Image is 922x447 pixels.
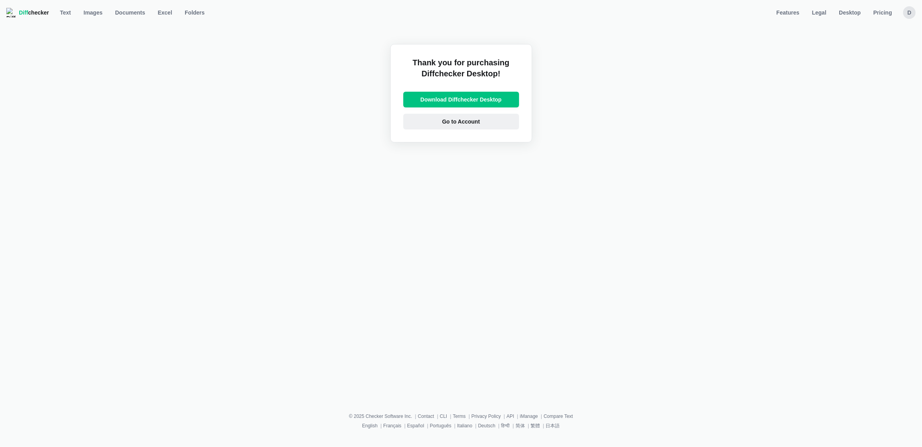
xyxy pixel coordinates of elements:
span: Folders [183,9,206,17]
button: Folders [180,6,210,19]
a: Images [79,6,107,19]
span: Features [775,9,801,17]
a: Deutsch [478,423,495,429]
a: हिन्दी [501,423,510,429]
a: English [362,423,377,429]
span: Excel [156,9,174,17]
a: Português [430,423,451,429]
a: 繁體 [531,423,540,429]
a: Features [772,6,804,19]
h2: Thank you for purchasing Diffchecker Desktop! [403,57,519,85]
a: Terms [453,414,466,419]
span: Text [58,9,72,17]
a: Compare Text [544,414,573,419]
a: CLI [440,414,447,419]
span: checker [19,9,49,17]
a: Español [407,423,424,429]
a: 日本語 [546,423,560,429]
span: Go to Account [441,118,482,126]
span: Documents [113,9,147,17]
a: Legal [807,6,831,19]
span: Desktop [837,9,862,17]
a: Text [55,6,76,19]
a: Contact [418,414,434,419]
a: 简体 [516,423,525,429]
span: Diff [19,9,28,16]
a: Excel [153,6,177,19]
a: Go to Account [403,114,519,129]
a: Download Diffchecker Desktop [403,92,519,107]
a: Diffchecker [6,6,49,19]
span: Download Diffchecker Desktop [419,96,503,103]
a: Privacy Policy [471,414,501,419]
button: D [903,6,916,19]
span: Images [82,9,104,17]
a: Pricing [869,6,897,19]
span: Pricing [872,9,894,17]
a: Documents [110,6,150,19]
a: Français [383,423,401,429]
a: API [506,414,514,419]
a: Desktop [834,6,865,19]
img: Diffchecker logo [6,8,16,17]
li: © 2025 Checker Software Inc. [349,412,418,420]
a: iManage [520,414,538,419]
a: Italiano [457,423,473,429]
span: Legal [811,9,828,17]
